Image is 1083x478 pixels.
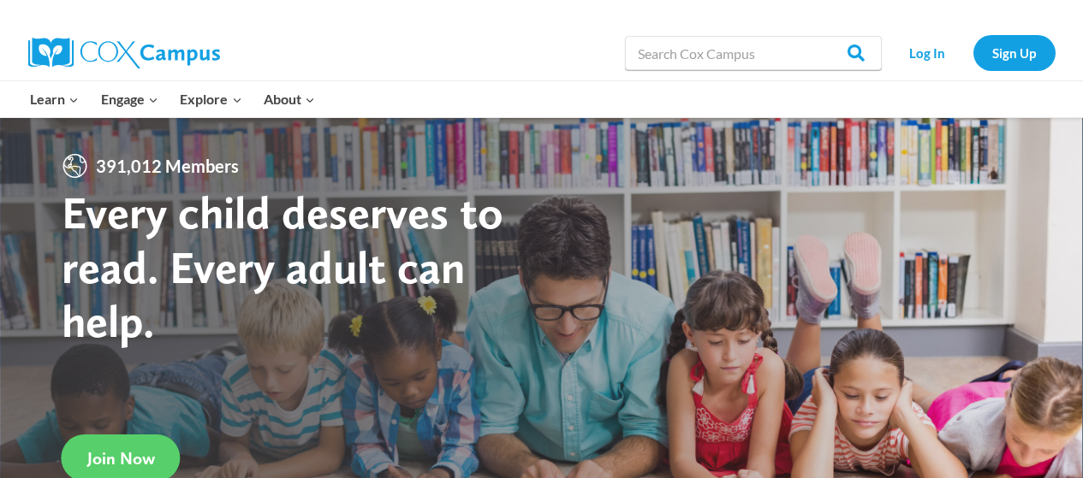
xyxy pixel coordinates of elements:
a: Sign Up [973,35,1056,70]
span: Join Now [87,448,155,469]
strong: Every child deserves to read. Every adult can help. [62,185,503,348]
a: Log In [890,35,965,70]
nav: Secondary Navigation [890,35,1056,70]
span: About [264,88,315,110]
span: Learn [30,88,79,110]
span: Engage [101,88,158,110]
span: Explore [180,88,241,110]
input: Search Cox Campus [625,36,882,70]
span: 391,012 Members [89,152,246,180]
img: Cox Campus [28,38,220,68]
nav: Primary Navigation [20,81,326,117]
